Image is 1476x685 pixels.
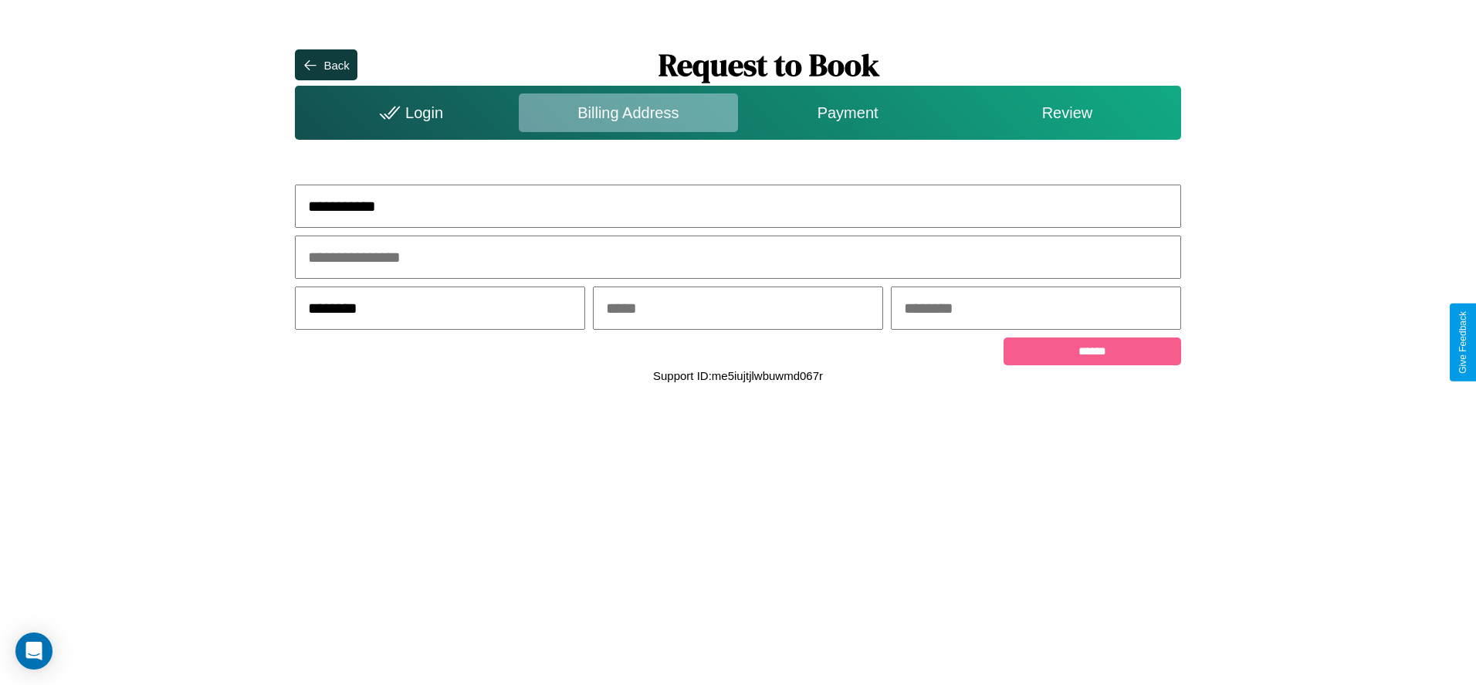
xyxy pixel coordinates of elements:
[357,44,1181,86] h1: Request to Book
[295,49,357,80] button: Back
[1457,311,1468,374] div: Give Feedback
[323,59,349,72] div: Back
[957,93,1176,132] div: Review
[519,93,738,132] div: Billing Address
[299,93,518,132] div: Login
[738,93,957,132] div: Payment
[653,365,823,386] p: Support ID: me5iujtjlwbuwmd067r
[15,632,52,670] div: Open Intercom Messenger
